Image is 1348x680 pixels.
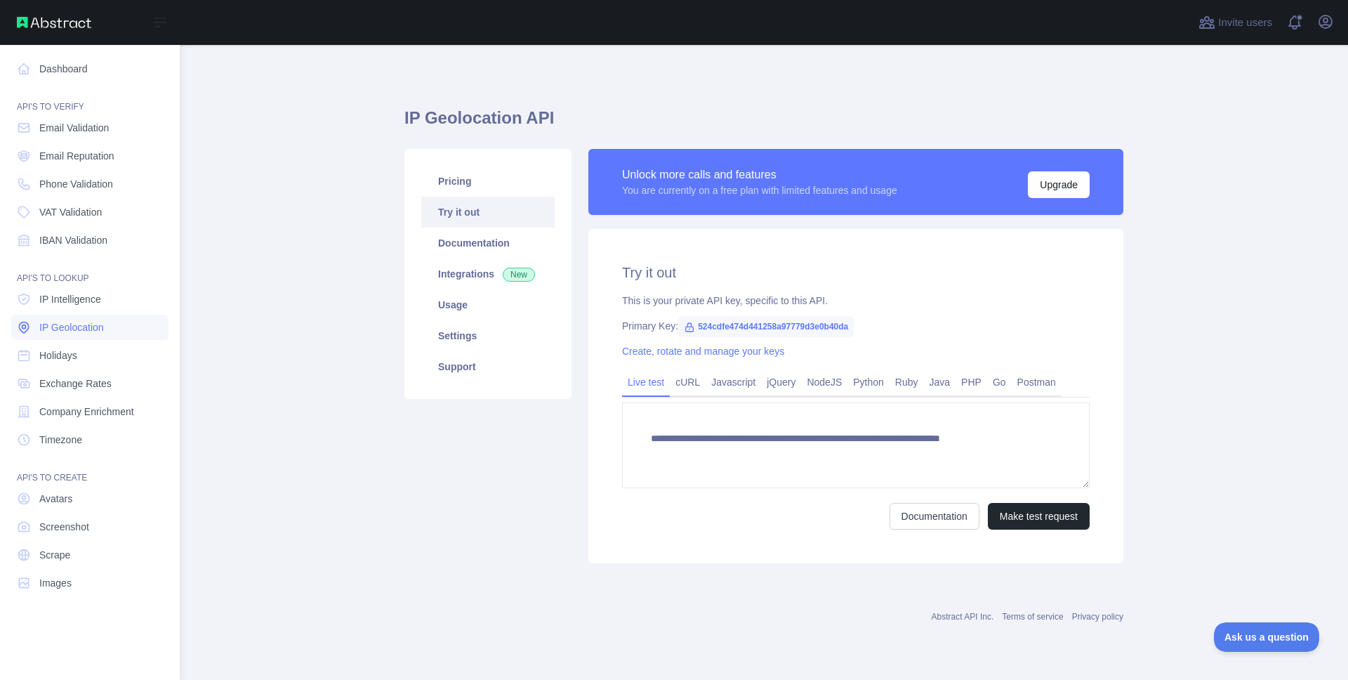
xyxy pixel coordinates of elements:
a: Ruby [890,371,924,393]
a: Postman [1012,371,1062,393]
a: Settings [421,320,555,351]
iframe: Toggle Customer Support [1214,622,1320,652]
button: Upgrade [1028,171,1090,198]
a: Java [924,371,956,393]
a: Phone Validation [11,171,168,197]
span: IP Geolocation [39,320,104,334]
a: PHP [956,371,987,393]
span: New [503,268,535,282]
a: cURL [670,371,706,393]
a: Privacy policy [1072,612,1123,622]
span: Avatars [39,492,72,506]
a: Timezone [11,427,168,452]
div: This is your private API key, specific to this API. [622,294,1090,308]
div: API'S TO CREATE [11,455,168,483]
a: Support [421,351,555,382]
a: Abstract API Inc. [932,612,994,622]
a: Exchange Rates [11,371,168,396]
span: VAT Validation [39,205,102,219]
span: IBAN Validation [39,233,107,247]
h2: Try it out [622,263,1090,282]
a: Documentation [421,228,555,259]
span: 524cdfe474d441258a97779d3e0b40da [678,316,854,337]
span: Email Validation [39,121,109,135]
a: Dashboard [11,56,168,81]
span: Exchange Rates [39,377,112,391]
a: Go [987,371,1012,393]
a: Python [847,371,890,393]
img: Abstract API [17,17,91,28]
a: Live test [622,371,670,393]
span: Images [39,576,72,590]
a: Documentation [890,503,979,530]
a: IP Intelligence [11,287,168,312]
div: Primary Key: [622,319,1090,333]
a: Terms of service [1002,612,1063,622]
span: Email Reputation [39,149,114,163]
a: Company Enrichment [11,399,168,424]
a: Usage [421,289,555,320]
span: Scrape [39,548,70,562]
span: Holidays [39,348,77,362]
a: Pricing [421,166,555,197]
span: Invite users [1218,15,1272,31]
div: API'S TO LOOKUP [11,256,168,284]
a: Javascript [706,371,761,393]
a: Screenshot [11,514,168,540]
a: Images [11,570,168,596]
a: Try it out [421,197,555,228]
a: IBAN Validation [11,228,168,253]
button: Invite users [1196,11,1275,34]
span: Timezone [39,433,82,447]
a: Email Validation [11,115,168,140]
h1: IP Geolocation API [404,107,1123,140]
span: Company Enrichment [39,405,134,419]
div: API'S TO VERIFY [11,84,168,112]
a: Avatars [11,486,168,511]
div: Unlock more calls and features [622,166,897,183]
button: Make test request [988,503,1090,530]
a: NodeJS [801,371,847,393]
a: VAT Validation [11,200,168,225]
a: jQuery [761,371,801,393]
span: IP Intelligence [39,292,101,306]
span: Screenshot [39,520,89,534]
a: Integrations New [421,259,555,289]
a: Create, rotate and manage your keys [622,346,784,357]
a: IP Geolocation [11,315,168,340]
a: Scrape [11,542,168,568]
a: Email Reputation [11,143,168,169]
div: You are currently on a free plan with limited features and usage [622,183,897,197]
span: Phone Validation [39,177,113,191]
a: Holidays [11,343,168,368]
